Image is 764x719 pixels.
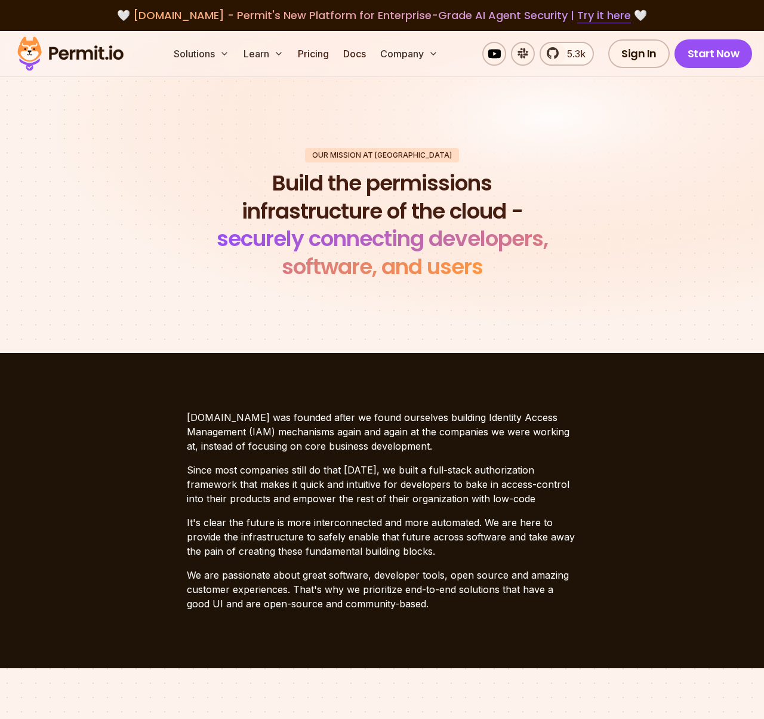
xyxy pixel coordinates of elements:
a: Docs [338,42,371,66]
p: Since most companies still do that [DATE], we built a full-stack authorization framework that mak... [187,463,577,506]
span: securely connecting developers, software, and users [217,223,548,282]
div: Our mission at [GEOGRAPHIC_DATA] [305,148,459,162]
a: Pricing [293,42,334,66]
h1: Build the permissions infrastructure of the cloud - [200,170,564,281]
div: 🤍 🤍 [29,7,735,24]
button: Learn [239,42,288,66]
button: Solutions [169,42,234,66]
p: [DOMAIN_NAME] was founded after we found ourselves building Identity Access Management (IAM) mech... [187,410,577,453]
button: Company [375,42,443,66]
span: 5.3k [560,47,586,61]
img: Permit logo [12,33,129,74]
a: Try it here [577,8,631,23]
a: Start Now [674,39,753,68]
a: Sign In [608,39,670,68]
p: It's clear the future is more interconnected and more automated. We are here to provide the infra... [187,515,577,558]
span: [DOMAIN_NAME] - Permit's New Platform for Enterprise-Grade AI Agent Security | [133,8,631,23]
p: We are passionate about great software, developer tools, open source and amazing customer experie... [187,568,577,611]
a: 5.3k [540,42,594,66]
